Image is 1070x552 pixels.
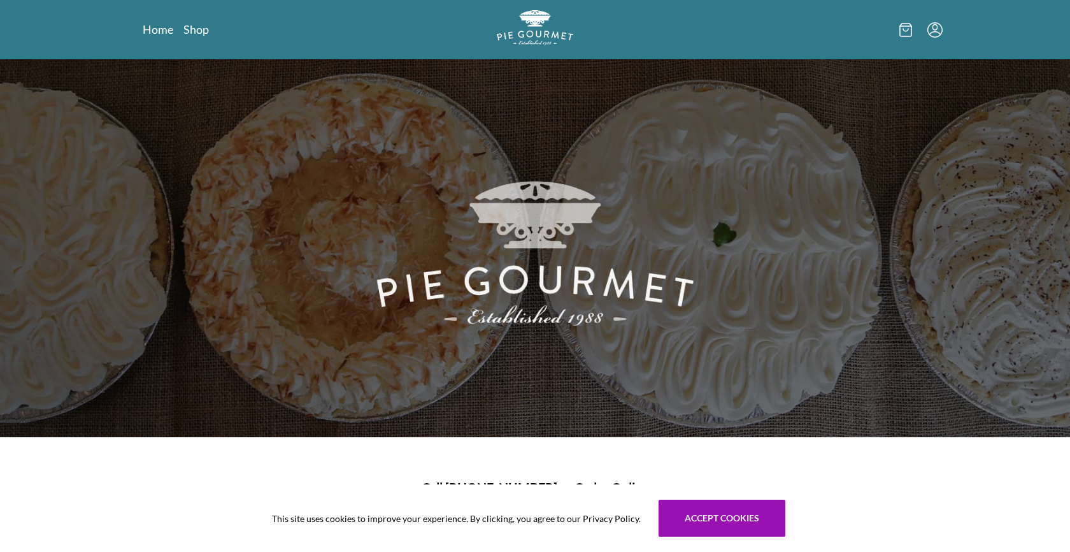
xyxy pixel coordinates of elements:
[272,512,641,525] span: This site uses cookies to improve your experience. By clicking, you agree to our Privacy Policy.
[497,10,573,45] img: logo
[143,22,173,37] a: Home
[659,500,785,537] button: Accept cookies
[927,22,943,38] button: Menu
[183,22,209,37] a: Shop
[497,10,573,49] a: Logo
[158,478,912,497] h1: Call [PHONE_NUMBER] or Order Online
